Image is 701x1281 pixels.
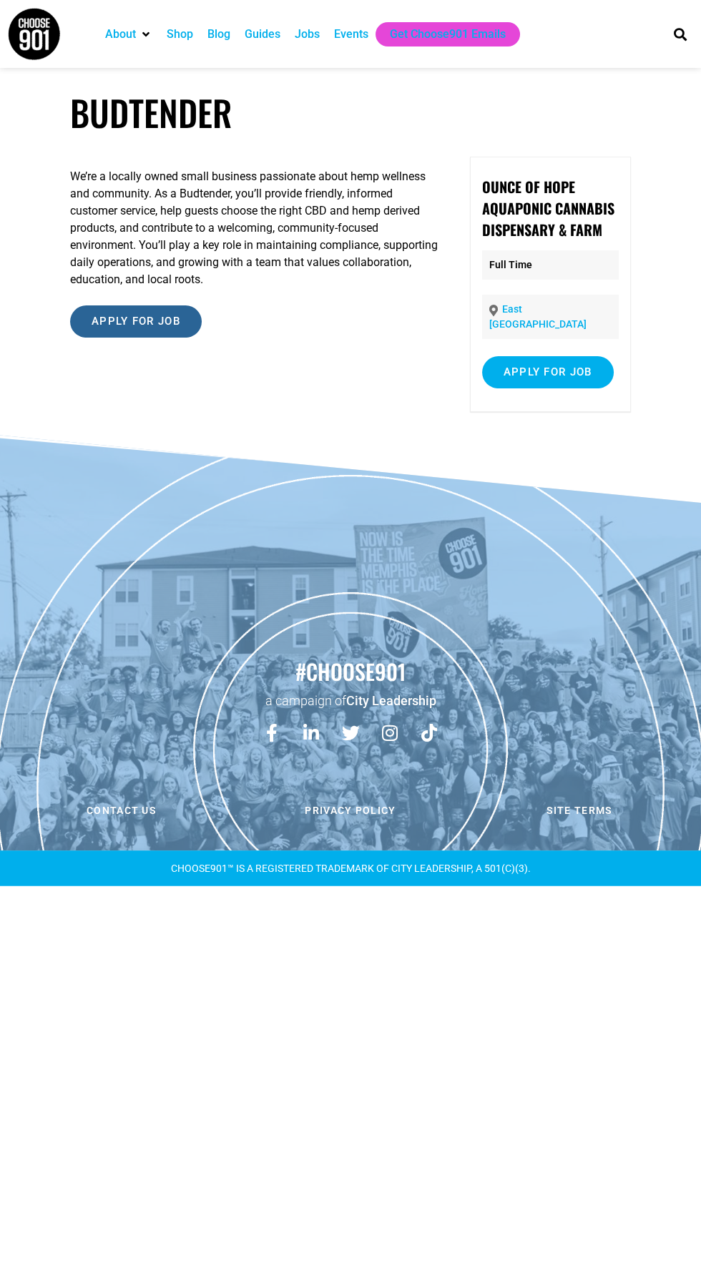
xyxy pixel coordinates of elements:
a: About [105,26,136,43]
h2: #choose901 [7,657,694,687]
a: Site Terms [469,795,690,825]
span: Site Terms [546,805,612,815]
a: Privacy Policy [240,795,461,825]
a: Shop [167,26,193,43]
a: Jobs [295,26,320,43]
span: Contact us [87,805,157,815]
a: Get Choose901 Emails [390,26,506,43]
a: Guides [245,26,280,43]
div: About [98,22,160,46]
a: Events [334,26,368,43]
strong: Ounce of Hope Aquaponic Cannabis Dispensary & Farm [482,176,614,240]
p: We’re a locally owned small business passionate about hemp wellness and community. As a Budtender... [70,168,441,288]
a: Contact us [11,795,232,825]
input: Apply for job [70,305,202,338]
span: Privacy Policy [305,805,396,815]
a: Blog [207,26,230,43]
h1: Budtender [70,92,631,134]
p: a campaign of [7,692,694,710]
a: City Leadership [346,693,436,708]
nav: Main nav [98,22,654,46]
div: Search [668,22,692,46]
div: CHOOSE901™ is a registered TRADEMARK OF CITY LEADERSHIP, A 501(C)(3). [7,863,694,873]
input: Apply for job [482,356,614,388]
p: Full Time [482,250,619,280]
